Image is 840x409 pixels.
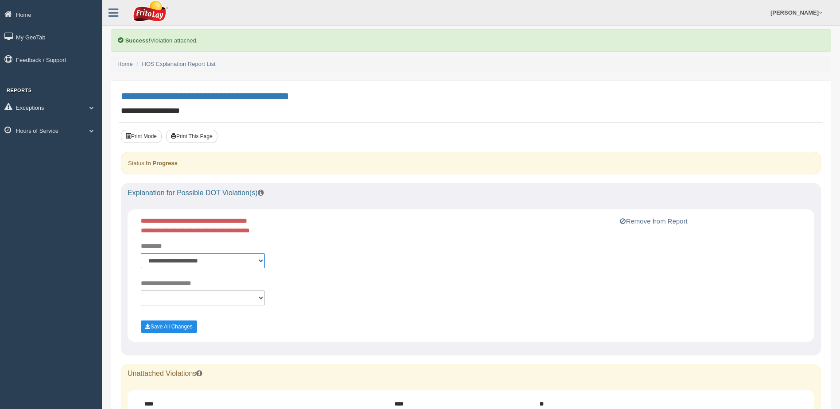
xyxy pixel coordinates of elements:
b: Success! [125,37,151,44]
a: Home [117,61,133,67]
button: Print Mode [121,130,162,143]
strong: In Progress [146,160,178,166]
div: Violation attached. [111,29,831,52]
div: Unattached Violations [121,364,821,383]
div: Status: [121,152,821,174]
button: Remove from Report [617,216,690,227]
button: Print This Page [166,130,217,143]
button: Save [141,320,197,333]
div: Explanation for Possible DOT Violation(s) [121,183,821,203]
a: HOS Explanation Report List [142,61,216,67]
